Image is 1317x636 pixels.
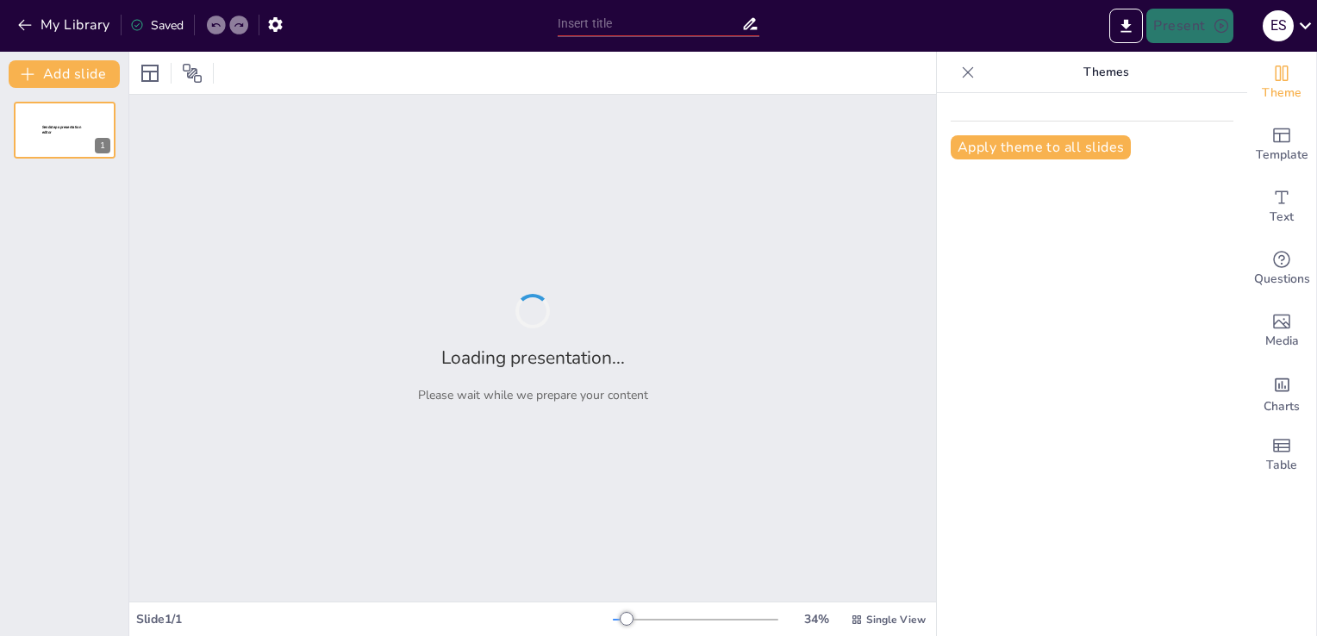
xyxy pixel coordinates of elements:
div: Get real-time input from your audience [1247,238,1316,300]
div: Slide 1 / 1 [136,611,613,627]
span: Questions [1254,270,1310,289]
div: 34 % [796,611,837,627]
span: Position [182,63,203,84]
button: My Library [13,11,117,39]
button: Present [1146,9,1233,43]
input: Insert title [558,11,742,36]
span: Theme [1262,84,1301,103]
span: Charts [1264,397,1300,416]
span: Single View [866,613,926,627]
span: Media [1265,332,1299,351]
span: Sendsteps presentation editor [42,125,81,134]
div: E S [1263,10,1294,41]
span: Table [1266,456,1297,475]
div: Saved [130,17,184,34]
button: Add slide [9,60,120,88]
div: Add charts and graphs [1247,362,1316,424]
button: Export to PowerPoint [1109,9,1143,43]
span: Text [1270,208,1294,227]
div: Add a table [1247,424,1316,486]
div: Add ready made slides [1247,114,1316,176]
div: Layout [136,59,164,87]
p: Please wait while we prepare your content [418,387,648,403]
button: Apply theme to all slides [951,135,1131,159]
button: E S [1263,9,1294,43]
div: 1 [95,138,110,153]
div: 1 [14,102,115,159]
div: Add text boxes [1247,176,1316,238]
span: Template [1256,146,1308,165]
div: Change the overall theme [1247,52,1316,114]
h2: Loading presentation... [441,346,625,370]
div: Add images, graphics, shapes or video [1247,300,1316,362]
p: Themes [982,52,1230,93]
